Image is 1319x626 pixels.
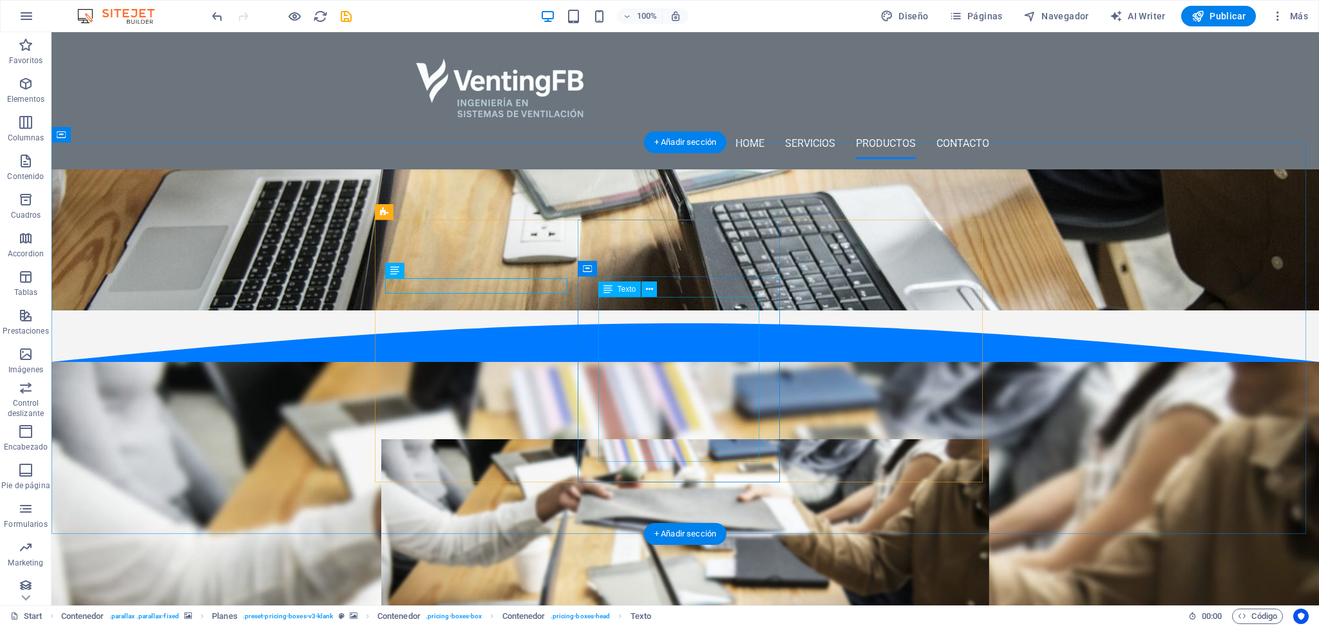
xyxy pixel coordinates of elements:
[1202,609,1222,624] span: 00 00
[11,210,41,220] p: Cuadros
[7,171,44,182] p: Contenido
[8,133,44,143] p: Columnas
[1266,6,1313,26] button: Más
[875,6,934,26] button: Diseño
[61,609,651,624] nav: breadcrumb
[61,609,104,624] span: Haz clic para seleccionar y doble clic para editar
[1188,609,1222,624] h6: Tiempo de la sesión
[1,480,50,491] p: Pie de página
[617,8,663,24] button: 100%
[339,9,354,24] i: Guardar (Ctrl+S)
[210,9,225,24] i: Deshacer: Cambiar texto (Ctrl+Z)
[243,609,334,624] span: . preset-pricing-boxes-v3-klank
[1191,10,1246,23] span: Publicar
[1238,609,1277,624] span: Código
[631,609,651,624] span: Haz clic para seleccionar y doble clic para editar
[880,10,929,23] span: Diseño
[670,10,681,22] i: Al redimensionar, ajustar el nivel de zoom automáticamente para ajustarse al dispositivo elegido.
[8,558,43,568] p: Marketing
[4,519,47,529] p: Formularios
[636,8,657,24] h6: 100%
[8,365,43,375] p: Imágenes
[339,612,345,620] i: Este elemento es un preajuste personalizable
[944,6,1008,26] button: Páginas
[1023,10,1089,23] span: Navegador
[287,8,302,24] button: Haz clic para salir del modo de previsualización y seguir editando
[8,249,44,259] p: Accordion
[1018,6,1094,26] button: Navegador
[426,609,482,624] span: . pricing-boxes-box
[338,8,354,24] button: save
[4,442,48,452] p: Encabezado
[3,326,48,336] p: Prestaciones
[377,609,421,624] span: Haz clic para seleccionar y doble clic para editar
[109,609,179,624] span: . parallax .parallax-fixed
[10,609,43,624] a: Haz clic para cancelar la selección y doble clic para abrir páginas
[350,612,357,620] i: Este elemento contiene un fondo
[618,285,636,293] span: Texto
[184,612,192,620] i: Este elemento contiene un fondo
[74,8,171,24] img: Editor Logo
[1211,611,1213,621] span: :
[875,6,934,26] div: Diseño (Ctrl+Alt+Y)
[1232,609,1283,624] button: Código
[644,131,726,153] div: + Añadir sección
[1181,6,1257,26] button: Publicar
[7,94,44,104] p: Elementos
[313,9,328,24] i: Volver a cargar página
[212,609,238,624] span: Haz clic para seleccionar y doble clic para editar
[502,609,546,624] span: Haz clic para seleccionar y doble clic para editar
[1110,10,1166,23] span: AI Writer
[209,8,225,24] button: undo
[949,10,1003,23] span: Páginas
[14,287,38,298] p: Tablas
[312,8,328,24] button: reload
[644,523,726,545] div: + Añadir sección
[1105,6,1171,26] button: AI Writer
[1271,10,1308,23] span: Más
[551,609,611,624] span: . pricing-boxes-head
[1293,609,1309,624] button: Usercentrics
[9,55,43,66] p: Favoritos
